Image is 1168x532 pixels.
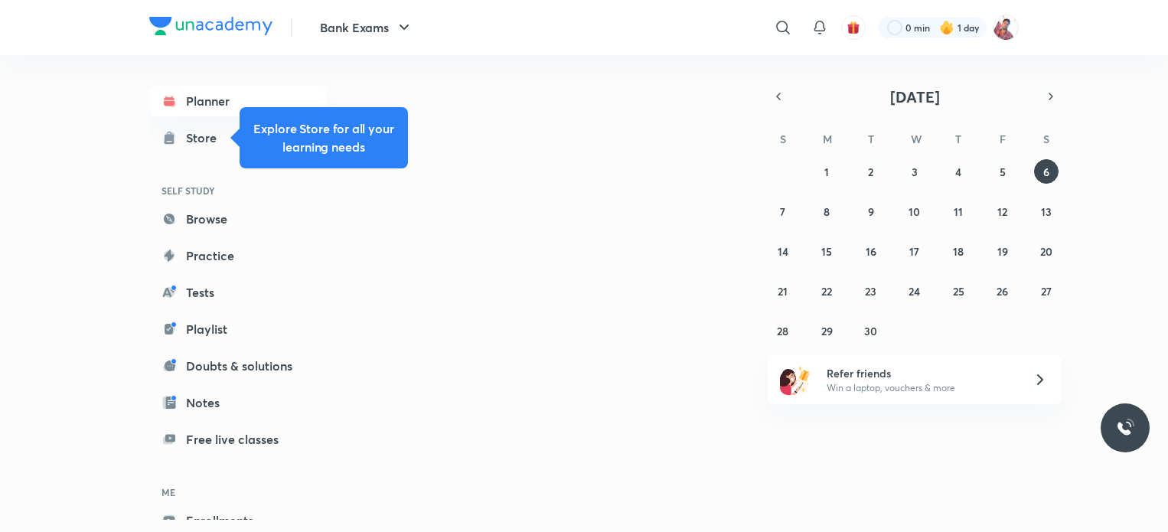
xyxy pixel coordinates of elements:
[997,244,1008,259] abbr: September 19, 2025
[909,244,919,259] abbr: September 17, 2025
[814,159,839,184] button: September 1, 2025
[1043,165,1049,179] abbr: September 6, 2025
[1041,284,1052,299] abbr: September 27, 2025
[859,239,883,263] button: September 16, 2025
[149,479,327,505] h6: ME
[866,244,876,259] abbr: September 16, 2025
[771,199,795,224] button: September 7, 2025
[821,244,832,259] abbr: September 15, 2025
[149,17,272,35] img: Company Logo
[1000,165,1006,179] abbr: September 5, 2025
[868,132,874,146] abbr: Tuesday
[902,279,927,303] button: September 24, 2025
[859,159,883,184] button: September 2, 2025
[149,387,327,418] a: Notes
[149,351,327,381] a: Doubts & solutions
[946,239,971,263] button: September 18, 2025
[149,86,327,116] a: Planner
[778,244,788,259] abbr: September 14, 2025
[311,12,423,43] button: Bank Exams
[997,284,1008,299] abbr: September 26, 2025
[990,199,1015,224] button: September 12, 2025
[778,284,788,299] abbr: September 21, 2025
[859,318,883,343] button: September 30, 2025
[946,279,971,303] button: September 25, 2025
[993,15,1019,41] img: Upendra Kumar Aditya
[814,318,839,343] button: September 29, 2025
[911,132,922,146] abbr: Wednesday
[909,284,920,299] abbr: September 24, 2025
[841,15,866,40] button: avatar
[814,279,839,303] button: September 22, 2025
[780,204,785,219] abbr: September 7, 2025
[814,199,839,224] button: September 8, 2025
[149,424,327,455] a: Free live classes
[777,324,788,338] abbr: September 28, 2025
[865,284,876,299] abbr: September 23, 2025
[1043,132,1049,146] abbr: Saturday
[859,279,883,303] button: September 23, 2025
[953,244,964,259] abbr: September 18, 2025
[955,165,961,179] abbr: September 4, 2025
[780,364,811,395] img: referral
[789,86,1040,107] button: [DATE]
[990,159,1015,184] button: September 5, 2025
[821,324,833,338] abbr: September 29, 2025
[771,318,795,343] button: September 28, 2025
[946,199,971,224] button: September 11, 2025
[1034,159,1059,184] button: September 6, 2025
[149,122,327,153] a: Store
[821,284,832,299] abbr: September 22, 2025
[149,178,327,204] h6: SELF STUDY
[1034,279,1059,303] button: September 27, 2025
[149,17,272,39] a: Company Logo
[953,284,964,299] abbr: September 25, 2025
[827,365,1015,381] h6: Refer friends
[954,204,963,219] abbr: September 11, 2025
[990,239,1015,263] button: September 19, 2025
[149,314,327,344] a: Playlist
[955,132,961,146] abbr: Thursday
[902,199,927,224] button: September 10, 2025
[868,204,874,219] abbr: September 9, 2025
[814,239,839,263] button: September 15, 2025
[771,279,795,303] button: September 21, 2025
[1034,239,1059,263] button: September 20, 2025
[859,199,883,224] button: September 9, 2025
[149,240,327,271] a: Practice
[847,21,860,34] img: avatar
[902,239,927,263] button: September 17, 2025
[868,165,873,179] abbr: September 2, 2025
[1034,199,1059,224] button: September 13, 2025
[864,324,877,338] abbr: September 30, 2025
[902,159,927,184] button: September 3, 2025
[780,132,786,146] abbr: Sunday
[824,165,829,179] abbr: September 1, 2025
[909,204,920,219] abbr: September 10, 2025
[149,277,327,308] a: Tests
[997,204,1007,219] abbr: September 12, 2025
[186,129,226,147] div: Store
[1116,419,1134,437] img: ttu
[771,239,795,263] button: September 14, 2025
[946,159,971,184] button: September 4, 2025
[149,204,327,234] a: Browse
[823,132,832,146] abbr: Monday
[1000,132,1006,146] abbr: Friday
[1040,244,1052,259] abbr: September 20, 2025
[1041,204,1052,219] abbr: September 13, 2025
[912,165,918,179] abbr: September 3, 2025
[890,86,940,107] span: [DATE]
[252,119,396,156] h5: Explore Store for all your learning needs
[990,279,1015,303] button: September 26, 2025
[939,20,954,35] img: streak
[827,381,1015,395] p: Win a laptop, vouchers & more
[824,204,830,219] abbr: September 8, 2025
